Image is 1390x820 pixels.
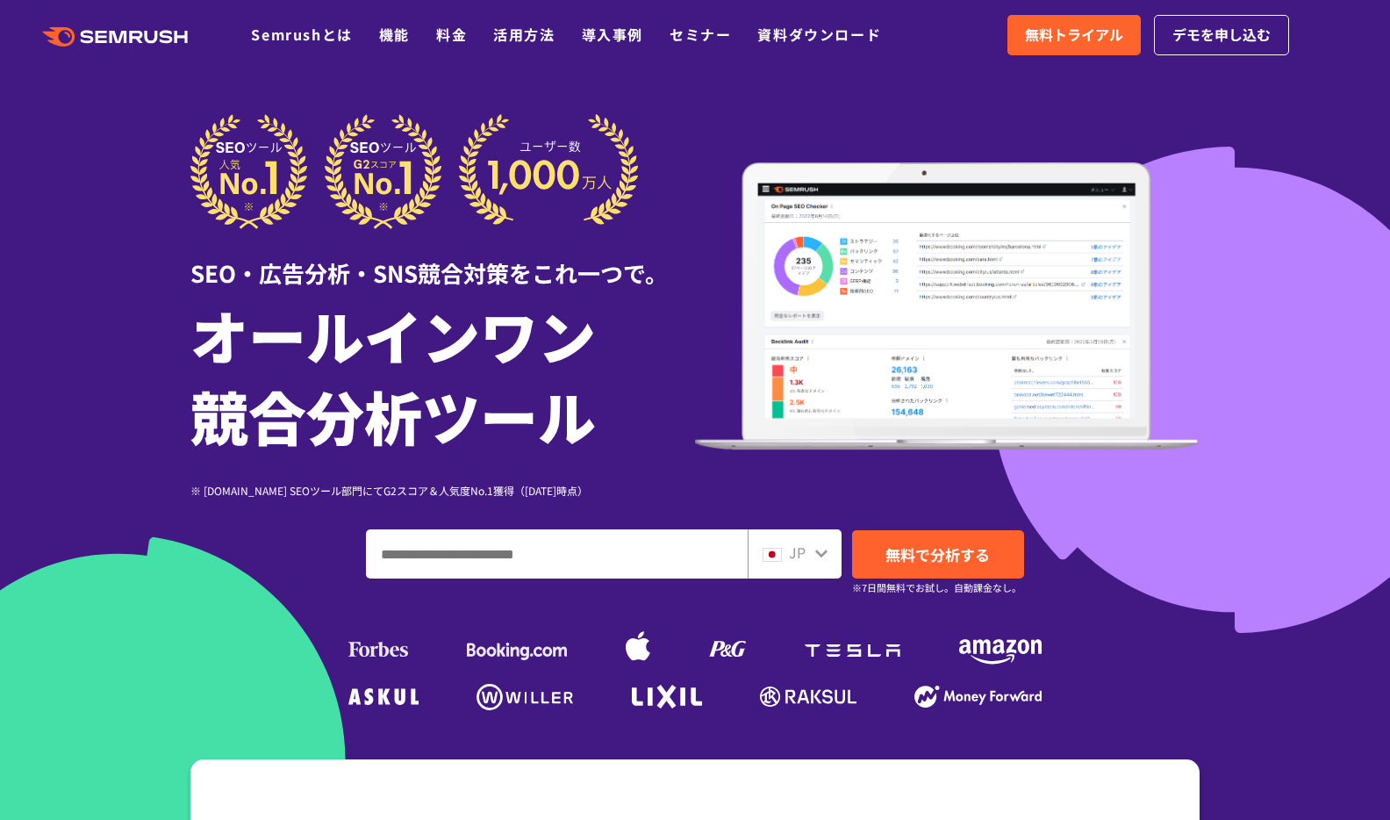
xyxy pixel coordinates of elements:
[1025,24,1123,47] span: 無料トライアル
[436,24,467,45] a: 料金
[190,229,695,290] div: SEO・広告分析・SNS競合対策をこれ一つで。
[190,482,695,499] div: ※ [DOMAIN_NAME] SEOツール部門にてG2スコア＆人気度No.1獲得（[DATE]時点）
[493,24,555,45] a: 活用方法
[379,24,410,45] a: 機能
[885,543,990,565] span: 無料で分析する
[1007,15,1141,55] a: 無料トライアル
[852,530,1024,579] a: 無料で分析する
[367,530,747,578] input: ドメイン、キーワードまたはURLを入力してください
[670,24,731,45] a: セミナー
[789,542,806,563] span: JP
[1154,15,1289,55] a: デモを申し込む
[1172,24,1271,47] span: デモを申し込む
[582,24,643,45] a: 導入事例
[757,24,881,45] a: 資料ダウンロード
[190,294,695,456] h1: オールインワン 競合分析ツール
[852,579,1021,596] small: ※7日間無料でお試し。自動課金なし。
[251,24,352,45] a: Semrushとは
